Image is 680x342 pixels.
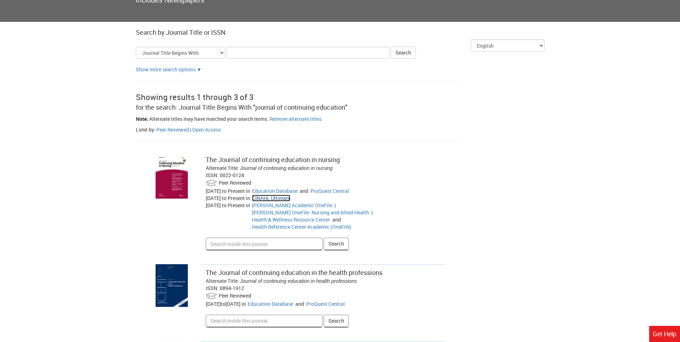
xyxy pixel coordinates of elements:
a: Remove alternate titles [270,115,322,122]
div: [DATE] [206,187,252,195]
span: Note: [136,115,148,122]
span: in [246,195,250,201]
a: Go to Gale OneFile: Nursing and Allied Health [252,209,369,216]
span: | [370,209,374,216]
span: Showing results 1 through 3 of 3 [136,92,253,102]
a: Go to ProQuest Central [310,187,349,194]
span: | [190,126,191,133]
img: cover image for: The Journal of continuing education in the health profession [156,264,188,307]
span: Journal of continuing education in health professions [240,278,357,284]
button: Search [324,238,349,250]
button: Search [324,315,349,327]
span: Alternate Title: [206,277,239,284]
a: Go to Education Database [252,187,298,194]
a: Go to Health Reference Center Academic (OneFile) [252,223,351,230]
img: cover image for: The Journal of continuing education in nursing [156,155,188,199]
span: to Present [222,195,245,201]
a: Go to CINAHL Ultimate [252,195,290,201]
span: in [246,187,250,194]
a: Get Help [649,326,680,342]
span: to Present [222,187,245,194]
a: Go to ProQuest Central [306,300,345,307]
h2: Search by Journal Title or ISSN: [136,29,545,36]
a: Go to Gale Academic OneFile [252,202,332,209]
div: The Journal of continuing education in nursing [206,155,440,165]
span: Alternate Title: [206,165,239,171]
span: and [294,300,305,307]
span: Journal of continuing education in nursing [240,165,333,171]
a: Filter by peer reviewed [156,126,189,133]
span: Limit by: [136,126,155,133]
span: Peer Reviewed [219,179,251,186]
a: Go to Education Database [248,300,293,307]
span: for the search: Journal Title Begins With "journal of continuing education" [136,103,347,111]
span: Alternate titles may have matched your search terms. [149,115,268,122]
input: Search inside this journal [206,238,323,250]
div: [DATE] [206,202,252,231]
span: and [299,187,309,194]
span: | [333,202,337,209]
a: Go to Health & Wellness Resource Center [252,216,330,223]
span: and [331,216,342,223]
div: The Journal of continuing education in the health professions [206,268,440,277]
a: Show more search options [197,66,202,73]
div: ISSN: 0894-1912 [206,285,440,292]
img: Peer Reviewed: [206,179,218,187]
div: [DATE] [DATE] [206,300,248,308]
span: to Present [222,202,245,209]
div: ISSN: 0022-0124 [206,172,440,179]
input: Search inside this journal [206,315,323,327]
span: in [242,300,246,307]
a: Show more search options [136,66,196,73]
img: Peer Reviewed: [206,292,218,300]
span: Peer Reviewed [219,292,251,299]
div: [DATE] [206,195,252,202]
span: in [246,202,250,209]
button: Search [391,47,416,59]
a: Filter by peer open access [192,126,221,133]
span: to [221,300,225,307]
